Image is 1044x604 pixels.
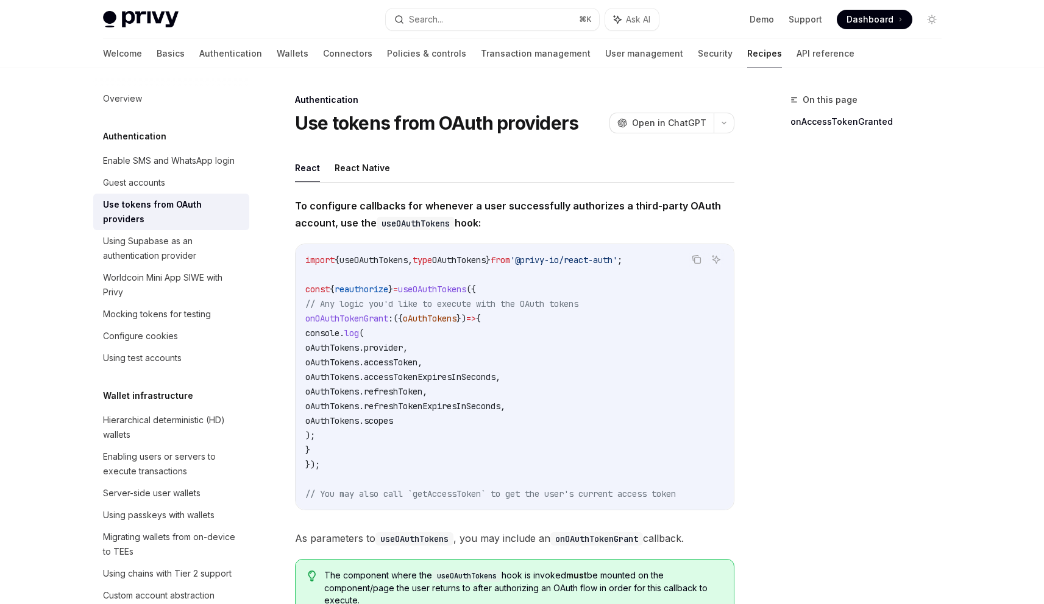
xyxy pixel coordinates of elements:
[103,307,211,321] div: Mocking tokens for testing
[305,386,359,397] span: oAuthTokens
[93,230,249,267] a: Using Supabase as an authentication provider
[305,401,359,412] span: oAuthTokens
[403,313,456,324] span: oAuthTokens
[364,371,495,382] span: accessTokenExpiresInSeconds
[550,532,643,546] code: onOAuthTokenGrant
[295,153,320,182] button: React
[335,153,390,182] button: React Native
[93,526,249,563] a: Migrating wallets from on-device to TEEs
[491,255,510,265] span: from
[364,401,500,412] span: refreshTokenExpiresInSeconds
[103,153,235,168] div: Enable SMS and WhatsApp login
[93,303,249,325] a: Mocking tokens for testing
[305,415,359,426] span: oAuthTokens
[364,386,422,397] span: refreshToken
[359,415,364,426] span: .
[689,251,705,267] button: Copy the contents from the code block
[93,347,249,369] a: Using test accounts
[93,482,249,504] a: Server-side user wallets
[797,39,854,68] a: API reference
[305,371,359,382] span: oAuthTokens
[432,570,502,582] code: useOAuthTokens
[103,129,166,144] h5: Authentication
[566,570,587,580] strong: must
[386,9,599,30] button: Search...⌘K
[747,39,782,68] a: Recipes
[466,313,476,324] span: =>
[359,401,364,412] span: .
[335,284,388,295] span: reauthorize
[103,486,201,500] div: Server-side user wallets
[323,39,372,68] a: Connectors
[803,93,858,107] span: On this page
[387,39,466,68] a: Policies & controls
[295,112,579,134] h1: Use tokens from OAuth providers
[305,430,315,441] span: );
[199,39,262,68] a: Authentication
[103,197,242,226] div: Use tokens from OAuth providers
[605,39,683,68] a: User management
[486,255,491,265] span: }
[305,313,388,324] span: onOAuthTokenGrant
[413,255,432,265] span: type
[605,9,659,30] button: Ask AI
[277,39,308,68] a: Wallets
[305,328,339,339] span: console
[359,357,364,368] span: .
[481,39,591,68] a: Transaction management
[93,409,249,446] a: Hierarchical deterministic (HD) wallets
[510,255,617,265] span: '@privy-io/react-auth'
[359,328,364,339] span: (
[103,329,178,343] div: Configure cookies
[93,194,249,230] a: Use tokens from OAuth providers
[398,284,466,295] span: useOAuthTokens
[408,255,413,265] span: ,
[103,566,232,581] div: Using chains with Tier 2 support
[409,12,443,27] div: Search...
[790,112,951,132] a: onAccessTokenGranted
[339,255,408,265] span: useOAuthTokens
[305,357,359,368] span: oAuthTokens
[617,255,622,265] span: ;
[305,459,320,470] span: });
[295,94,734,106] div: Authentication
[364,357,417,368] span: accessToken
[93,563,249,585] a: Using chains with Tier 2 support
[847,13,893,26] span: Dashboard
[308,571,316,581] svg: Tip
[93,172,249,194] a: Guest accounts
[103,413,242,442] div: Hierarchical deterministic (HD) wallets
[93,504,249,526] a: Using passkeys with wallets
[708,251,724,267] button: Ask AI
[626,13,650,26] span: Ask AI
[305,444,310,455] span: }
[103,508,215,522] div: Using passkeys with wallets
[359,342,364,353] span: .
[103,270,242,300] div: Worldcoin Mini App SIWE with Privy
[417,357,422,368] span: ,
[339,328,344,339] span: .
[305,284,330,295] span: const
[295,530,734,547] span: As parameters to , you may include an callback.
[837,10,912,29] a: Dashboard
[388,313,393,324] span: :
[305,298,578,309] span: // Any logic you'd like to execute with the OAuth tokens
[922,10,942,29] button: Toggle dark mode
[364,415,393,426] span: scopes
[495,371,500,382] span: ,
[103,449,242,479] div: Enabling users or servers to execute transactions
[103,351,182,365] div: Using test accounts
[632,117,706,129] span: Open in ChatGPT
[344,328,359,339] span: log
[103,530,242,559] div: Migrating wallets from on-device to TEEs
[335,255,339,265] span: {
[364,342,403,353] span: provider
[393,284,398,295] span: =
[476,313,481,324] span: {
[305,488,676,499] span: // You may also call `getAccessToken` to get the user's current access token
[466,284,476,295] span: ({
[403,342,408,353] span: ,
[500,401,505,412] span: ,
[103,11,179,28] img: light logo
[157,39,185,68] a: Basics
